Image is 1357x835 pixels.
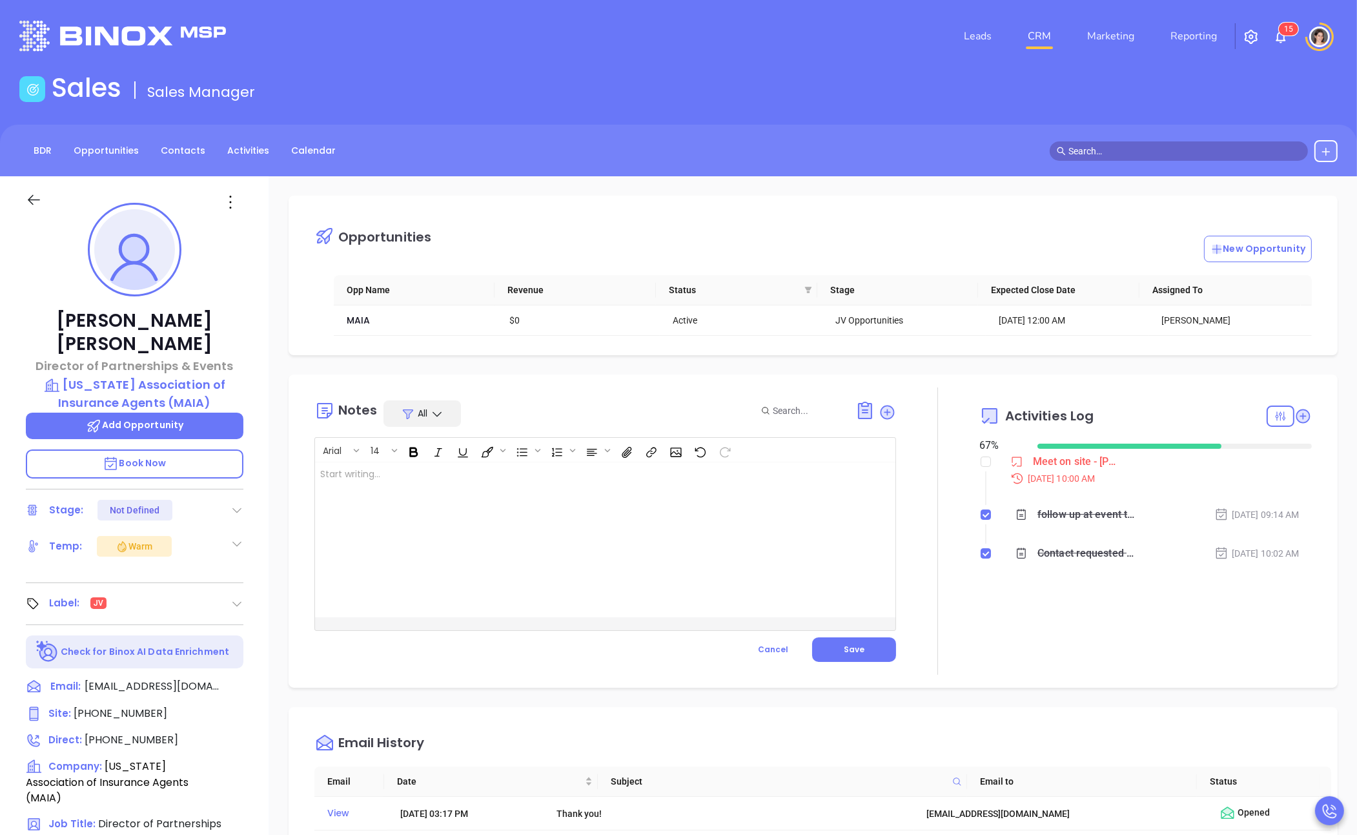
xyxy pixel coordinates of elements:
[664,439,687,461] span: Insert Image
[1037,544,1139,563] div: Contact requested by [PERSON_NAME]
[49,537,83,556] div: Temp:
[1309,26,1330,47] img: user
[219,140,277,161] a: Activities
[1219,805,1326,821] div: Opened
[510,439,544,461] span: Insert Unordered List
[509,313,655,327] div: $0
[402,439,425,461] span: Bold
[835,313,981,327] div: JV Opportunities
[66,140,147,161] a: Opportunities
[1214,508,1300,522] div: [DATE] 09:14 AM
[1210,242,1306,256] p: New Opportunity
[556,807,909,821] div: Thank you!
[26,759,189,805] span: [US_STATE] Association of Insurance Agents (MAIA)
[1033,452,1119,471] div: Meet on site - [PERSON_NAME]
[85,679,220,694] span: [EMAIL_ADDRESS][DOMAIN_NAME]
[316,444,348,453] span: Arial
[110,500,159,521] div: Not Defined
[364,439,389,461] button: 14
[397,774,582,789] span: Date
[1005,409,1094,422] span: Activities Log
[48,759,102,773] span: Company:
[844,644,864,655] span: Save
[802,280,815,300] span: filter
[959,23,997,49] a: Leads
[1082,23,1139,49] a: Marketing
[1165,23,1222,49] a: Reporting
[103,457,166,469] span: Book Now
[673,313,818,327] div: Active
[94,596,103,610] span: JV
[384,767,598,797] th: Date
[580,439,613,461] span: Align
[615,439,638,461] span: Insert Files
[48,706,71,720] span: Site :
[334,275,495,305] th: Opp Name
[1279,23,1298,36] sup: 15
[426,439,449,461] span: Italic
[1243,29,1259,45] img: iconSetting
[1068,144,1301,158] input: Search…
[475,439,509,461] span: Fill color or set the text color
[639,439,662,461] span: Insert link
[1057,147,1066,156] span: search
[1284,25,1289,34] span: 1
[61,645,229,659] p: Check for Binox AI Data Enrichment
[495,275,656,305] th: Revenue
[26,376,243,411] a: [US_STATE] Association of Insurance Agents (MAIA)
[1003,471,1312,486] div: [DATE] 10:00 AM
[773,404,841,418] input: Search...
[85,732,178,747] span: [PHONE_NUMBER]
[52,72,121,103] h1: Sales
[49,593,80,613] div: Label:
[999,313,1144,327] div: [DATE] 12:00 AM
[338,231,431,243] div: Opportunities
[48,817,96,830] span: Job Title:
[926,807,1201,821] div: [EMAIL_ADDRESS][DOMAIN_NAME]
[74,706,167,721] span: [PHONE_NUMBER]
[116,539,152,554] div: Warm
[967,767,1197,797] th: Email to
[26,140,59,161] a: BDR
[19,21,226,51] img: logo
[364,444,386,453] span: 14
[804,286,812,294] span: filter
[713,439,736,461] span: Redo
[1161,313,1307,327] div: [PERSON_NAME]
[26,357,243,375] p: Director of Partnerships & Events
[86,418,184,431] span: Add Opportunity
[1037,505,1139,524] div: follow up at event to build connection
[48,733,82,747] span: Direct :
[338,404,378,417] div: Notes
[327,805,382,822] div: View
[611,774,948,789] span: Subject
[36,641,59,663] img: Ai-Enrich-DaqCidB-.svg
[1214,546,1300,561] div: [DATE] 10:02 AM
[1289,25,1293,34] span: 5
[347,314,370,327] a: MAIA
[688,439,711,461] span: Undo
[283,140,343,161] a: Calendar
[316,439,362,461] span: Font family
[1197,767,1320,797] th: Status
[363,439,400,461] span: Font size
[418,407,427,420] span: All
[1139,275,1301,305] th: Assigned To
[153,140,213,161] a: Contacts
[1023,23,1056,49] a: CRM
[94,209,175,290] img: profile-user
[758,644,788,655] span: Cancel
[978,275,1139,305] th: Expected Close Date
[817,275,979,305] th: Stage
[669,283,799,297] span: Status
[451,439,474,461] span: Underline
[979,438,1022,453] div: 67 %
[147,82,255,102] span: Sales Manager
[316,439,351,461] button: Arial
[49,500,84,520] div: Stage:
[400,807,538,821] div: [DATE] 03:17 PM
[338,736,424,754] div: Email History
[314,767,384,797] th: Email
